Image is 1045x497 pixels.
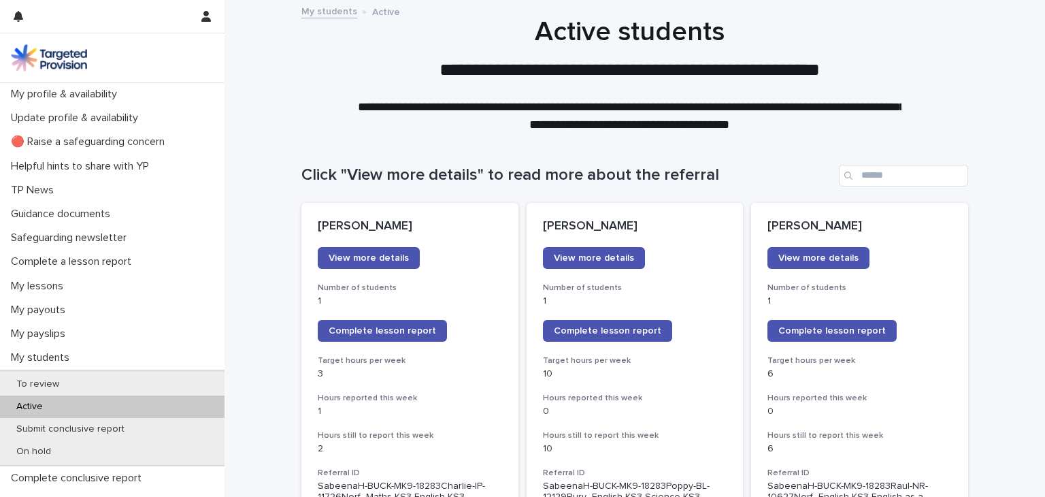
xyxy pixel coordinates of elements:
p: My profile & availability [5,88,128,101]
p: Helpful hints to share with YP [5,160,160,173]
p: 0 [767,406,952,417]
h1: Active students [296,16,963,48]
p: Active [5,401,54,413]
h3: Referral ID [543,468,727,479]
p: 6 [767,443,952,455]
h3: Hours reported this week [543,393,727,404]
p: 1 [767,295,952,307]
h3: Hours still to report this week [767,430,952,441]
span: Complete lesson report [554,326,661,336]
h3: Referral ID [318,468,502,479]
a: View more details [318,247,420,269]
p: Update profile & availability [5,112,149,125]
p: 10 [543,443,727,455]
p: On hold [5,446,62,458]
p: 0 [543,406,727,417]
a: View more details [767,247,869,269]
h3: Referral ID [767,468,952,479]
h3: Number of students [543,283,727,293]
p: To review [5,379,70,390]
p: My payslips [5,327,76,340]
p: 2 [318,443,502,455]
a: Complete lesson report [543,320,672,342]
h3: Target hours per week [767,355,952,366]
a: Complete lesson report [318,320,447,342]
h3: Hours still to report this week [318,430,502,441]
h3: Target hours per week [543,355,727,366]
a: View more details [543,247,645,269]
p: Submit conclusive report [5,423,135,435]
p: TP News [5,184,65,197]
p: My payouts [5,304,76,317]
h3: Hours still to report this week [543,430,727,441]
p: 🔴 Raise a safeguarding concern [5,135,176,148]
span: Complete lesson report [778,326,886,336]
span: View more details [778,253,859,263]
h3: Number of students [767,283,952,293]
p: Complete conclusive report [5,472,152,485]
h3: Target hours per week [318,355,502,366]
p: Guidance documents [5,208,121,221]
p: 1 [318,295,502,307]
h1: Click "View more details" to read more about the referral [301,165,833,185]
p: [PERSON_NAME] [318,219,502,234]
p: My lessons [5,280,74,293]
p: [PERSON_NAME] [543,219,727,234]
p: Safeguarding newsletter [5,231,137,244]
input: Search [839,165,968,187]
span: Complete lesson report [329,326,436,336]
span: View more details [329,253,409,263]
h3: Hours reported this week [767,393,952,404]
p: 3 [318,368,502,380]
p: 1 [543,295,727,307]
p: 10 [543,368,727,380]
h3: Hours reported this week [318,393,502,404]
img: M5nRWzHhSzIhMunXDL62 [11,44,87,71]
span: View more details [554,253,634,263]
p: My students [5,351,80,364]
p: Active [372,3,400,18]
a: My students [301,3,357,18]
p: 6 [767,368,952,380]
p: [PERSON_NAME] [767,219,952,234]
h3: Number of students [318,283,502,293]
a: Complete lesson report [767,320,897,342]
p: Complete a lesson report [5,255,142,268]
p: 1 [318,406,502,417]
